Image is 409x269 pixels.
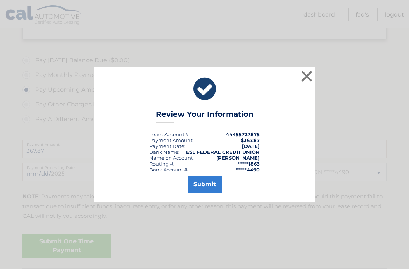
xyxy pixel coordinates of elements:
span: [DATE] [242,143,260,149]
strong: ESL FEDERAL CREDIT UNION [186,149,260,155]
div: Lease Account #: [149,131,190,137]
div: : [149,143,185,149]
strong: 44455727875 [226,131,260,137]
div: Payment Amount: [149,137,193,143]
h3: Review Your Information [156,110,253,123]
div: Bank Name: [149,149,179,155]
div: Routing #: [149,161,174,167]
button: Submit [188,176,222,193]
div: Bank Account #: [149,167,189,173]
strong: [PERSON_NAME] [216,155,260,161]
span: $367.87 [241,137,260,143]
button: × [299,69,314,84]
div: Name on Account: [149,155,194,161]
span: Payment Date [149,143,184,149]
